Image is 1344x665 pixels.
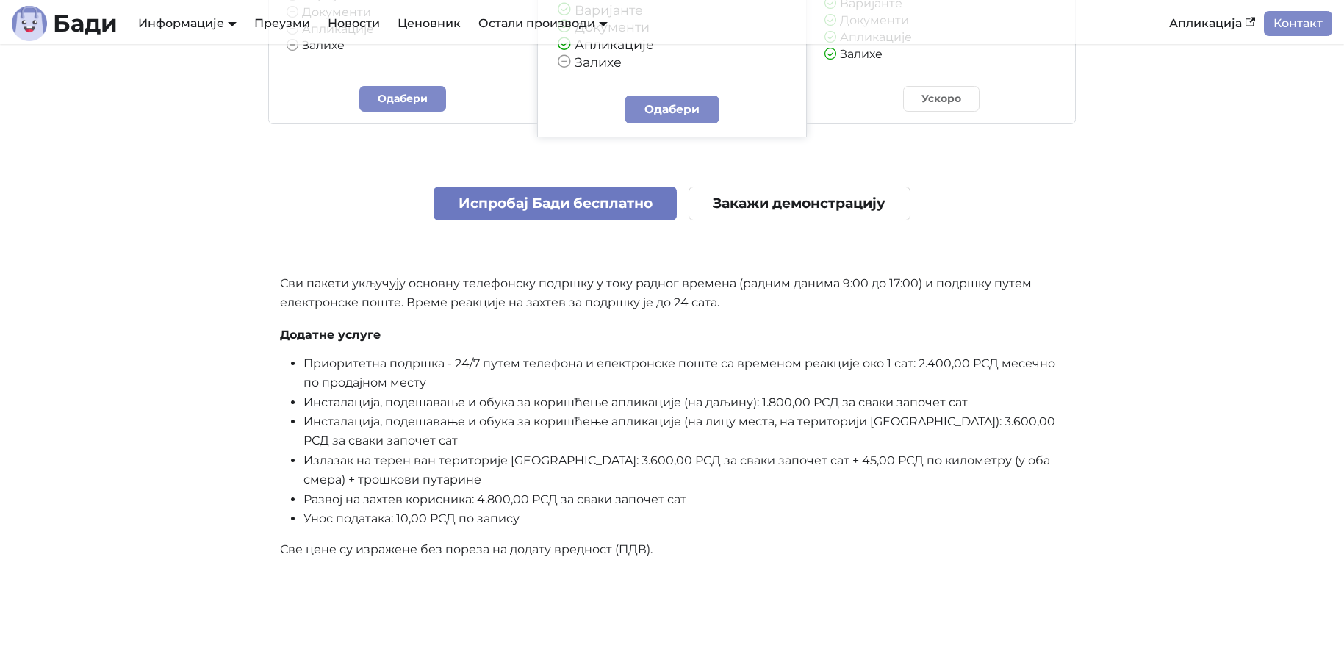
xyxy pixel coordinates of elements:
li: Залихе [558,56,787,70]
a: Одабери [625,96,720,123]
a: ЛогоБади [12,6,118,41]
li: Развој на захтев корисника: 4.800,00 РСД за сваки започет сат [303,490,1065,509]
img: Лого [12,6,47,41]
li: Инсталација, подешавање и обука за коришћење апликације (на лицу места, на територији [GEOGRAPHIC... [303,412,1065,451]
a: Новости [319,11,389,36]
a: Одабери [359,86,446,112]
li: Излазак на терен ван територије [GEOGRAPHIC_DATA]: 3.600,00 РСД за сваки започет сат + 45,00 РСД ... [303,451,1065,490]
p: Сви пакети укључују основну телефонску подршку у току радног времена (радним данима 9:00 до 17:00... [280,274,1065,313]
b: Бади [53,12,118,35]
a: Остали производи [478,16,608,30]
a: Преузми [245,11,319,36]
h4: Додатне услуге [280,328,1065,342]
a: Испробај Бади бесплатно [434,187,677,221]
p: Све цене су изражене без пореза на додату вредност (ПДВ). [280,540,1065,559]
a: Информације [138,16,237,30]
li: Апликације [558,38,787,52]
a: Апликација [1160,11,1264,36]
li: Залихе [824,48,1057,62]
a: Ценовник [389,11,470,36]
li: Инсталација, подешавање и обука за коришћење апликације (на даљину): 1.800,00 РСД за сваки започе... [303,393,1065,412]
li: Залихе [287,40,520,53]
li: Приоритетна подршка - 24/7 путем телефона и електронске поште са временом реакције око 1 сат: 2.4... [303,354,1065,393]
a: Закажи демонстрацију [689,187,910,221]
li: Унос података: 10,00 РСД по запису [303,509,1065,528]
a: Контакт [1264,11,1332,36]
